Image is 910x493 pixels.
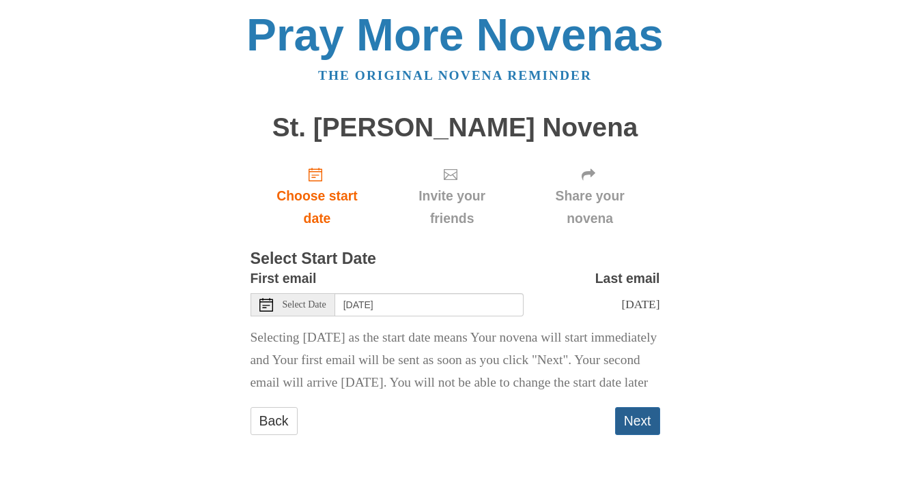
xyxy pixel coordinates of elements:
button: Next [615,407,660,435]
h3: Select Start Date [251,250,660,268]
a: Pray More Novenas [246,10,664,60]
input: Use the arrow keys to pick a date [335,293,524,316]
span: Invite your friends [397,185,506,230]
label: First email [251,267,317,290]
a: Back [251,407,298,435]
span: Choose start date [264,185,371,230]
div: Click "Next" to confirm your start date first. [384,155,520,237]
h1: St. [PERSON_NAME] Novena [251,113,660,143]
p: Selecting [DATE] as the start date means Your novena will start immediately and Your first email ... [251,327,660,394]
span: [DATE] [621,297,659,311]
div: Click "Next" to confirm your start date first. [520,155,660,237]
span: Share your novena [534,185,646,230]
label: Last email [595,267,660,290]
a: The original novena reminder [318,68,592,83]
a: Choose start date [251,155,384,237]
span: Select Date [283,300,326,310]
